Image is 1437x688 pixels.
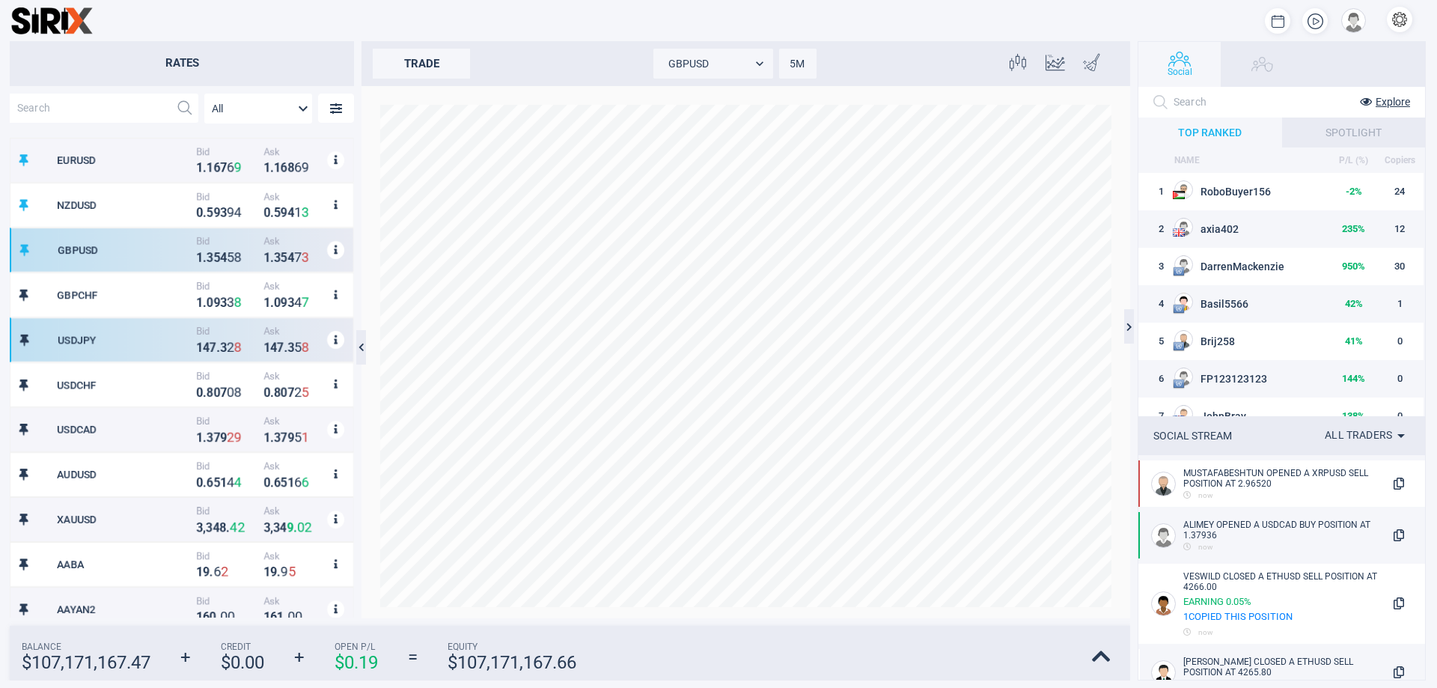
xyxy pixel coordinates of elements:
button: Social [1138,42,1221,87]
div: GBPUSD [58,244,192,256]
strong: 5 [207,206,213,220]
span: Bid [196,281,256,292]
span: Ask [263,415,323,427]
span: Open P/L [335,642,378,652]
strong: 4 [234,474,242,490]
td: Basil5566 [1173,285,1331,323]
strong: 5 [213,251,220,265]
strong: 144 % [1342,373,1365,384]
strong: 8 [234,249,242,265]
strong: 0 [227,384,234,400]
tr: 6EU flagFP123123123144%0 [1138,360,1424,398]
div: 5M [779,49,817,79]
div: XAUUSD [57,514,192,526]
strong: 3 [227,294,234,310]
span: Bid [196,146,256,157]
strong: $ 0.19 [335,652,378,673]
span: Equity [448,642,576,652]
strong: . [284,610,287,624]
strong: 0 [220,609,228,624]
td: Brij258 [1173,323,1331,360]
strong: 0 [297,519,305,535]
span: Bid [196,415,256,427]
th: NAME [1173,147,1331,173]
strong: 7 [281,430,287,445]
td: 7 [1138,398,1173,435]
strong: . [216,341,220,355]
strong: 4 [227,474,234,490]
td: FP123123123 [1173,360,1331,398]
strong: 0 [295,609,302,624]
strong: 4 [287,206,294,220]
strong: 5 [294,429,302,445]
td: 30 [1376,248,1424,285]
strong: 950 % [1342,261,1365,272]
strong: . [203,251,207,265]
th: Copiers [1376,147,1424,173]
span: Ask [263,595,323,606]
strong: -2 % [1346,186,1362,197]
strong: 7 [210,341,216,355]
strong: 6 [294,474,302,490]
strong: 1 [277,610,284,624]
td: RoboBuyer156 [1173,173,1331,210]
strong: 3 [302,249,309,265]
strong: 0 [228,609,235,624]
strong: 2 [305,519,312,535]
strong: 3 [220,296,227,310]
strong: 41 % [1345,335,1363,347]
strong: 9 [227,204,234,220]
div: AABA [57,558,192,570]
strong: 0 [274,296,281,310]
strong: = [408,647,418,668]
strong: 0 [263,475,270,490]
strong: 1 [220,475,227,490]
img: EU flag [1173,341,1185,353]
strong: 3 [287,341,294,355]
strong: 2 [227,429,234,445]
strong: 3 [274,251,281,265]
strong: 9 [213,296,220,310]
strong: 3 [220,206,227,220]
strong: 1 [263,610,270,624]
strong: 0 [213,386,220,400]
strong: 8 [219,520,226,535]
div: grid [10,138,354,618]
span: Ask [263,326,323,337]
div: AliMey OPENED A USDCAD BUY POSITION AT 1.37936 [1183,520,1384,541]
strong: . [270,430,274,445]
strong: 1 [196,341,203,355]
div: USDJPY [58,334,192,346]
strong: 3 [274,430,281,445]
span: Explore [1376,96,1410,108]
strong: 3 [302,204,309,220]
div: EURUSD [57,154,192,166]
div: NZDUSD [57,199,192,211]
div: trade [373,49,470,79]
tr: 2US flagaxia402235%12 [1138,210,1424,248]
strong: 9 [270,565,277,579]
strong: 8 [302,339,309,355]
strong: 0 [287,609,295,624]
img: PS flag [1173,191,1185,199]
strong: 6 [270,610,277,624]
span: Bid [196,460,256,472]
strong: 9 [281,206,287,220]
strong: . [270,161,274,175]
strong: 0 [263,386,270,400]
strong: 9 [302,159,309,175]
strong: , [270,520,273,535]
strong: 9 [281,564,288,579]
div: TOP RANKED [1138,118,1282,147]
div: AAYAN2 [57,603,192,615]
input: Search [10,94,170,123]
strong: . [203,386,207,400]
strong: . [216,610,220,624]
th: P/L (%) [1331,147,1376,173]
strong: 3 [220,341,227,355]
span: Ask [263,146,323,157]
span: Bid [196,191,256,202]
input: Search [1174,91,1303,114]
strong: . [203,430,207,445]
strong: 9 [234,429,242,445]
